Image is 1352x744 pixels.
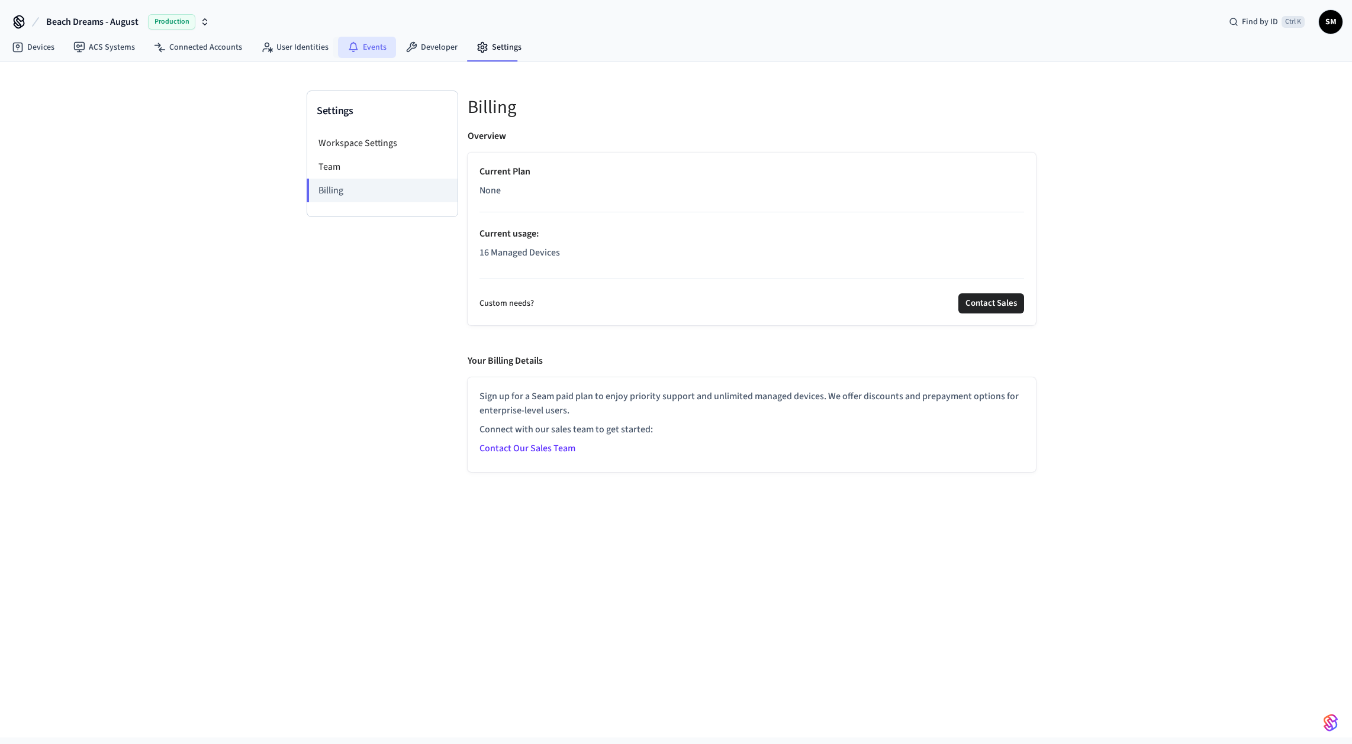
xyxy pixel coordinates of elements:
a: Contact Our Sales Team [479,442,575,455]
p: Current usage : [479,227,1024,241]
span: SM [1320,11,1341,33]
p: Connect with our sales team to get started: [479,422,1024,436]
button: SM [1319,10,1343,34]
li: Workspace Settings [307,131,458,155]
span: Ctrl K [1282,16,1305,28]
p: Your Billing Details [468,354,543,368]
a: Settings [467,37,531,58]
a: ACS Systems [64,37,144,58]
span: None [479,183,501,198]
p: Sign up for a Seam paid plan to enjoy priority support and unlimited managed devices. We offer di... [479,389,1024,418]
p: 16 Managed Devices [479,245,1024,260]
span: Production [148,14,195,30]
button: Contact Sales [958,293,1024,313]
p: Current Plan [479,164,1024,179]
a: Developer [396,37,467,58]
a: Devices [2,37,64,58]
a: Events [338,37,396,58]
li: Team [307,155,458,179]
li: Billing [307,179,458,202]
img: SeamLogoGradient.69752ec5.svg [1324,713,1338,732]
a: Connected Accounts [144,37,252,58]
span: Find by ID [1242,16,1278,28]
span: Beach Dreams - August [46,15,139,29]
h5: Billing [468,95,1036,119]
p: Overview [468,129,506,143]
h3: Settings [317,103,448,119]
div: Find by IDCtrl K [1219,11,1314,33]
a: User Identities [252,37,338,58]
div: Custom needs? [479,293,1024,313]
